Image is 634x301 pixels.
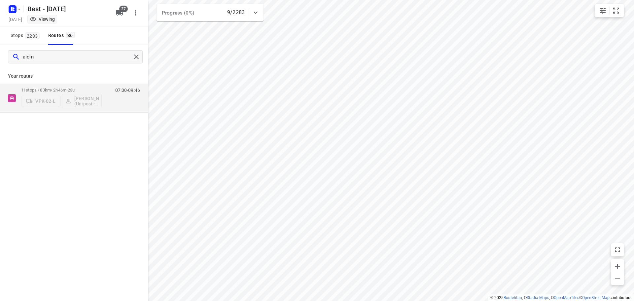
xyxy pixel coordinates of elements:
span: Progress (0%) [162,10,194,16]
span: Stops [11,31,42,40]
span: • [66,88,68,93]
button: Map settings [596,4,609,17]
a: Routetitan [504,295,522,300]
span: 2283 [25,32,40,39]
span: 36 [66,32,75,38]
div: Progress (0%)9/2283 [157,4,264,21]
a: OpenStreetMap [582,295,610,300]
p: 07:00-09:46 [115,88,140,93]
div: Viewing [30,16,55,22]
div: Routes [48,31,77,40]
div: small contained button group [595,4,624,17]
p: 9/2283 [227,9,245,17]
button: Fit zoom [610,4,623,17]
p: Your routes [8,73,140,80]
span: 23u [68,88,75,93]
button: 37 [113,6,126,19]
p: 11 stops • 83km • 2h46m [21,88,102,93]
a: Stadia Maps [527,295,549,300]
span: 37 [119,6,128,12]
button: More [129,6,142,19]
input: Search routes [23,52,131,62]
a: OpenMapTiles [554,295,579,300]
li: © 2025 , © , © © contributors [490,295,631,300]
